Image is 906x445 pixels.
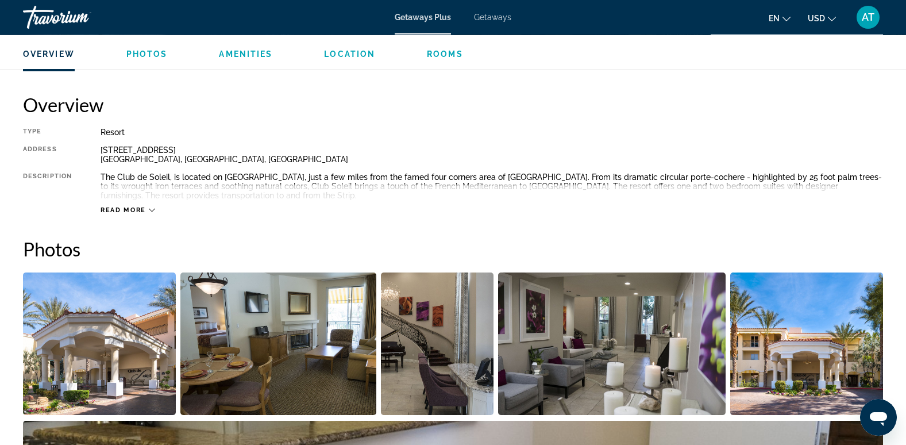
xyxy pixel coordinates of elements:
[395,13,451,22] a: Getaways Plus
[769,10,791,26] button: Change language
[808,10,836,26] button: Change currency
[381,272,494,416] button: Open full-screen image slider
[101,145,883,164] div: [STREET_ADDRESS] [GEOGRAPHIC_DATA], [GEOGRAPHIC_DATA], [GEOGRAPHIC_DATA]
[730,272,883,416] button: Open full-screen image slider
[860,399,897,436] iframe: Button to launch messaging window
[853,5,883,29] button: User Menu
[324,49,375,59] button: Location
[23,128,72,137] div: Type
[862,11,874,23] span: AT
[808,14,825,23] span: USD
[101,206,155,214] button: Read more
[219,49,272,59] button: Amenities
[474,13,511,22] a: Getaways
[101,206,146,214] span: Read more
[769,14,780,23] span: en
[23,49,75,59] button: Overview
[23,2,138,32] a: Travorium
[101,172,883,200] div: The Club de Soleil, is located on [GEOGRAPHIC_DATA], just a few miles from the famed four corners...
[23,145,72,164] div: Address
[101,128,883,137] div: Resort
[23,272,176,416] button: Open full-screen image slider
[23,93,883,116] h2: Overview
[23,237,883,260] h2: Photos
[180,272,376,416] button: Open full-screen image slider
[498,272,726,416] button: Open full-screen image slider
[126,49,168,59] button: Photos
[23,172,72,200] div: Description
[427,49,463,59] button: Rooms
